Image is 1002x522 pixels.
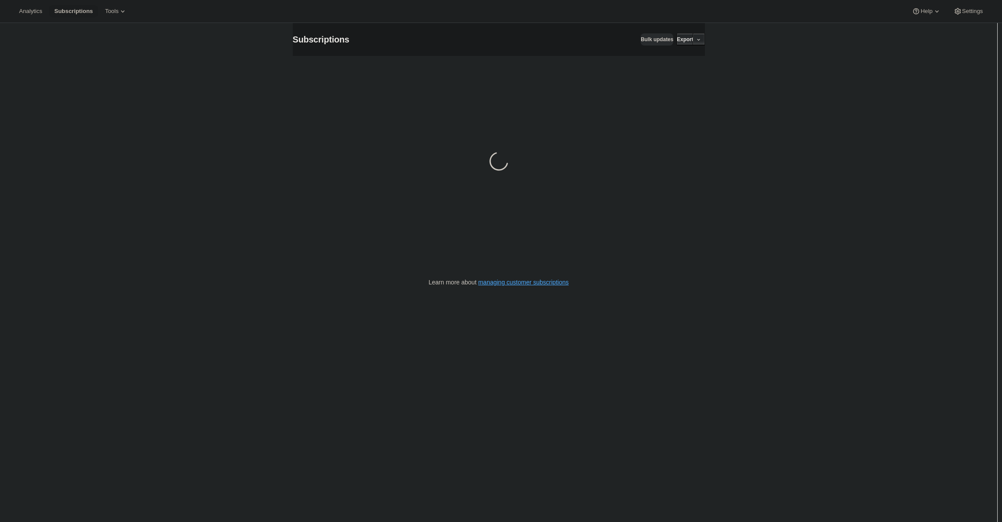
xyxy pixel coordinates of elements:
[920,8,932,15] span: Help
[478,279,569,286] a: managing customer subscriptions
[677,36,693,43] span: Export
[641,36,673,43] span: Bulk updates
[907,5,946,17] button: Help
[641,33,673,46] button: Bulk updates
[677,33,693,46] button: Export
[105,8,118,15] span: Tools
[14,5,47,17] button: Analytics
[19,8,42,15] span: Analytics
[54,8,93,15] span: Subscriptions
[429,278,569,287] p: Learn more about
[948,5,988,17] button: Settings
[49,5,98,17] button: Subscriptions
[100,5,132,17] button: Tools
[293,35,350,44] span: Subscriptions
[962,8,983,15] span: Settings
